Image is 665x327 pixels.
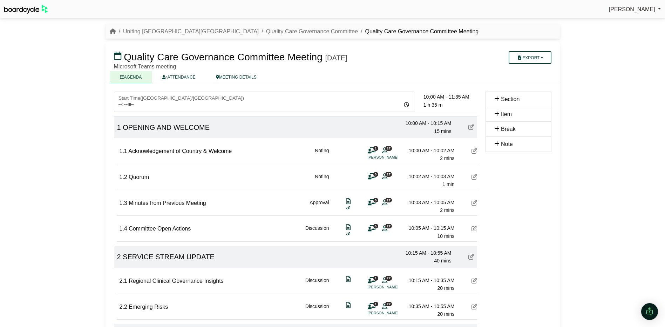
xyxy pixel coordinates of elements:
[206,71,267,83] a: MEETING DETAILS
[406,224,455,232] div: 10:05 AM - 10:15 AM
[123,124,210,131] span: OPENING AND WELCOME
[123,28,259,34] a: Uniting [GEOGRAPHIC_DATA][GEOGRAPHIC_DATA]
[402,119,452,127] div: 10:00 AM - 10:15 AM
[315,147,329,162] div: Noting
[117,124,121,131] span: 1
[310,199,329,214] div: Approval
[325,54,347,62] div: [DATE]
[123,253,215,261] span: SERVICE STREAM UPDATE
[385,276,392,280] span: 27
[440,155,454,161] span: 2 mins
[152,71,205,83] a: ATTENDANCE
[373,146,378,151] span: 1
[128,148,232,154] span: Acknowledgement of Country & Welcome
[120,200,127,206] span: 1.3
[120,148,127,154] span: 1.1
[406,173,455,180] div: 10:02 AM - 10:03 AM
[609,6,655,12] span: [PERSON_NAME]
[368,284,420,290] li: [PERSON_NAME]
[385,172,392,176] span: 27
[129,226,191,232] span: Committee Open Actions
[368,154,420,160] li: [PERSON_NAME]
[305,302,329,318] div: Discussion
[129,304,168,310] span: Emerging Risks
[120,278,127,284] span: 2.1
[266,28,358,34] a: Quality Care Governance Committee
[373,302,378,306] span: 1
[305,224,329,240] div: Discussion
[4,5,48,14] img: BoardcycleBlackGreen-aaafeed430059cb809a45853b8cf6d952af9d84e6e89e1f1685b34bfd5cb7d64.svg
[423,93,477,101] div: 10:00 AM - 11:35 AM
[402,249,452,257] div: 10:15 AM - 10:55 AM
[423,102,442,108] span: 1 h 35 m
[368,310,420,316] li: [PERSON_NAME]
[120,304,127,310] span: 2.2
[110,27,479,36] nav: breadcrumb
[406,276,455,284] div: 10:15 AM - 10:35 AM
[609,5,661,14] a: [PERSON_NAME]
[129,200,206,206] span: Minutes from Previous Meeting
[442,181,454,187] span: 1 min
[129,174,149,180] span: Quorum
[385,302,392,306] span: 27
[406,302,455,310] div: 10:35 AM - 10:55 AM
[114,64,176,69] span: Microsoft Teams meeting
[434,128,451,134] span: 15 mins
[129,278,223,284] span: Regional Clinical Governance Insights
[437,285,454,291] span: 20 mins
[501,126,516,132] span: Break
[315,173,329,188] div: Noting
[509,51,551,64] button: Export
[501,141,513,147] span: Note
[120,226,127,232] span: 1.4
[124,52,322,62] span: Quality Care Governance Committee Meeting
[406,147,455,154] div: 10:00 AM - 10:02 AM
[385,198,392,202] span: 27
[110,71,152,83] a: AGENDA
[641,303,658,320] div: Open Intercom Messenger
[305,276,329,292] div: Discussion
[501,111,512,117] span: Item
[385,224,392,228] span: 27
[120,174,127,180] span: 1.2
[373,276,378,280] span: 1
[501,96,520,102] span: Section
[406,199,455,206] div: 10:03 AM - 10:05 AM
[373,198,378,202] span: 0
[434,258,451,263] span: 40 mins
[437,311,454,317] span: 20 mins
[117,253,121,261] span: 2
[373,172,378,176] span: 0
[437,233,454,239] span: 10 mins
[358,27,479,36] li: Quality Care Governance Committee Meeting
[440,207,454,213] span: 2 mins
[373,224,378,228] span: 0
[385,146,392,151] span: 27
